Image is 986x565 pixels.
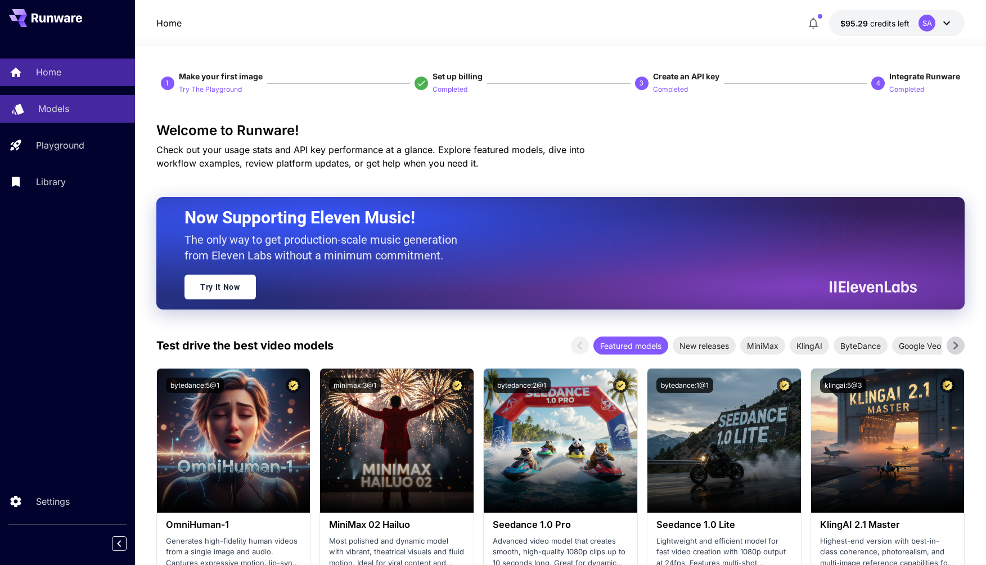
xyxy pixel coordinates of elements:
[36,138,84,152] p: Playground
[156,16,182,30] nav: breadcrumb
[449,378,465,393] button: Certified Model – Vetted for best performance and includes a commercial license.
[593,337,668,355] div: Featured models
[36,65,61,79] p: Home
[829,10,965,36] button: $95.29327SA
[179,84,242,95] p: Try The Playground
[870,19,910,28] span: credits left
[811,369,965,513] img: alt
[647,369,801,513] img: alt
[820,378,866,393] button: klingai:5@3
[433,82,467,96] button: Completed
[179,71,263,81] span: Make your first image
[889,82,924,96] button: Completed
[653,71,719,81] span: Create an API key
[840,19,870,28] span: $95.29
[36,495,70,508] p: Settings
[889,71,960,81] span: Integrate Runware
[919,15,935,32] div: SA
[433,84,467,95] p: Completed
[156,144,585,169] span: Check out your usage stats and API key performance at a glance. Explore featured models, dive int...
[777,378,792,393] button: Certified Model – Vetted for best performance and includes a commercial license.
[656,519,792,530] h3: Seedance 1.0 Lite
[640,78,643,88] p: 3
[166,378,224,393] button: bytedance:5@1
[179,82,242,96] button: Try The Playground
[656,378,713,393] button: bytedance:1@1
[673,337,736,355] div: New releases
[790,337,829,355] div: KlingAI
[834,340,888,352] span: ByteDance
[184,275,256,299] a: Try It Now
[673,340,736,352] span: New releases
[286,378,301,393] button: Certified Model – Vetted for best performance and includes a commercial license.
[165,78,169,88] p: 1
[892,337,948,355] div: Google Veo
[940,378,955,393] button: Certified Model – Vetted for best performance and includes a commercial license.
[889,84,924,95] p: Completed
[320,369,474,513] img: alt
[166,519,301,530] h3: OmniHuman‑1
[790,340,829,352] span: KlingAI
[112,536,127,551] button: Collapse sidebar
[156,123,965,138] h3: Welcome to Runware!
[329,519,465,530] h3: MiniMax 02 Hailuo
[484,369,637,513] img: alt
[184,232,466,263] p: The only way to get production-scale music generation from Eleven Labs without a minimum commitment.
[820,519,956,530] h3: KlingAI 2.1 Master
[876,78,880,88] p: 4
[493,378,551,393] button: bytedance:2@1
[156,16,182,30] a: Home
[593,340,668,352] span: Featured models
[38,102,69,115] p: Models
[36,175,66,189] p: Library
[493,519,628,530] h3: Seedance 1.0 Pro
[120,533,135,554] div: Collapse sidebar
[329,378,381,393] button: minimax:3@1
[433,71,483,81] span: Set up billing
[840,17,910,29] div: $95.29327
[157,369,310,513] img: alt
[653,82,688,96] button: Completed
[892,340,948,352] span: Google Veo
[740,337,785,355] div: MiniMax
[613,378,628,393] button: Certified Model – Vetted for best performance and includes a commercial license.
[834,337,888,355] div: ByteDance
[156,337,334,354] p: Test drive the best video models
[184,207,908,228] h2: Now Supporting Eleven Music!
[740,340,785,352] span: MiniMax
[653,84,688,95] p: Completed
